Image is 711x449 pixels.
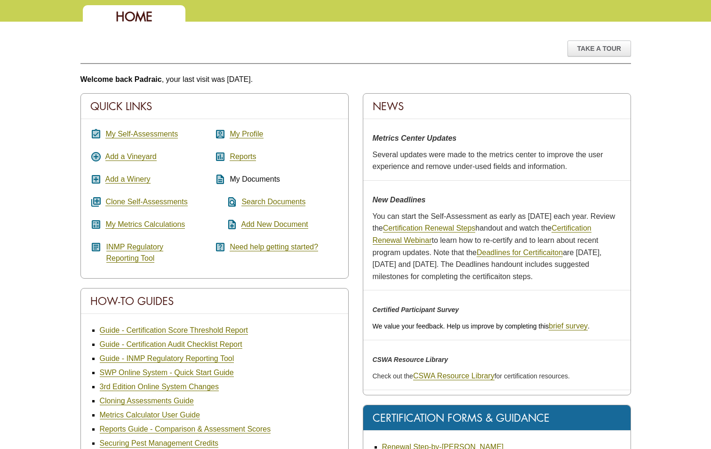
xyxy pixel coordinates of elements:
i: assessment [215,151,226,162]
a: Deadlines for Certificaiton [477,249,563,257]
a: Search Documents [241,198,305,206]
span: Several updates were made to the metrics center to improve the user experience and remove under-u... [373,151,603,171]
a: Add New Document [241,220,308,229]
a: Need help getting started? [230,243,318,251]
a: Certification Renewal Steps [383,224,476,233]
p: You can start the Self-Assessment as early as [DATE] each year. Review the handout and watch the ... [373,210,621,283]
i: assignment_turned_in [90,128,102,140]
i: note_add [215,219,238,230]
i: help_center [215,241,226,253]
a: Guide - INMP Regulatory Reporting Tool [100,354,234,363]
a: INMP RegulatoryReporting Tool [106,243,164,263]
a: Add a Vineyard [105,152,157,161]
div: How-To Guides [81,289,348,314]
p: , your last visit was [DATE]. [80,73,631,86]
div: News [363,94,631,119]
a: Securing Pest Management Credits [100,439,219,448]
a: SWP Online System - Quick Start Guide [100,369,234,377]
a: Guide - Certification Audit Checklist Report [100,340,242,349]
a: 3rd Edition Online System Changes [100,383,219,391]
strong: New Deadlines [373,196,426,204]
em: CSWA Resource Library [373,356,448,363]
div: Certification Forms & Guidance [363,405,631,431]
span: We value your feedback. Help us improve by completing this . [373,322,590,330]
a: Reports Guide - Comparison & Assessment Scores [100,425,271,433]
i: add_box [90,174,102,185]
a: Cloning Assessments Guide [100,397,194,405]
div: Take A Tour [567,40,631,56]
a: Certification Renewal Webinar [373,224,591,245]
i: account_box [215,128,226,140]
span: My Documents [230,175,280,183]
i: description [215,174,226,185]
a: My Self-Assessments [105,130,178,138]
b: Welcome back Padraic [80,75,162,83]
a: My Profile [230,130,263,138]
a: My Metrics Calculations [105,220,185,229]
a: Metrics Calculator User Guide [100,411,200,419]
a: Guide - Certification Score Threshold Report [100,326,248,335]
i: calculate [90,219,102,230]
i: add_circle [90,151,102,162]
a: CSWA Resource Library [413,372,495,380]
i: article [90,241,102,253]
i: queue [90,196,102,208]
a: Reports [230,152,256,161]
div: Quick Links [81,94,348,119]
a: brief survey [549,322,588,330]
em: Certified Participant Survey [373,306,459,313]
i: find_in_page [215,196,238,208]
a: Clone Self-Assessments [105,198,187,206]
a: Add a Winery [105,175,151,184]
strong: Metrics Center Updates [373,134,457,142]
span: Home [116,8,152,25]
span: Check out the for certification resources. [373,372,570,380]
